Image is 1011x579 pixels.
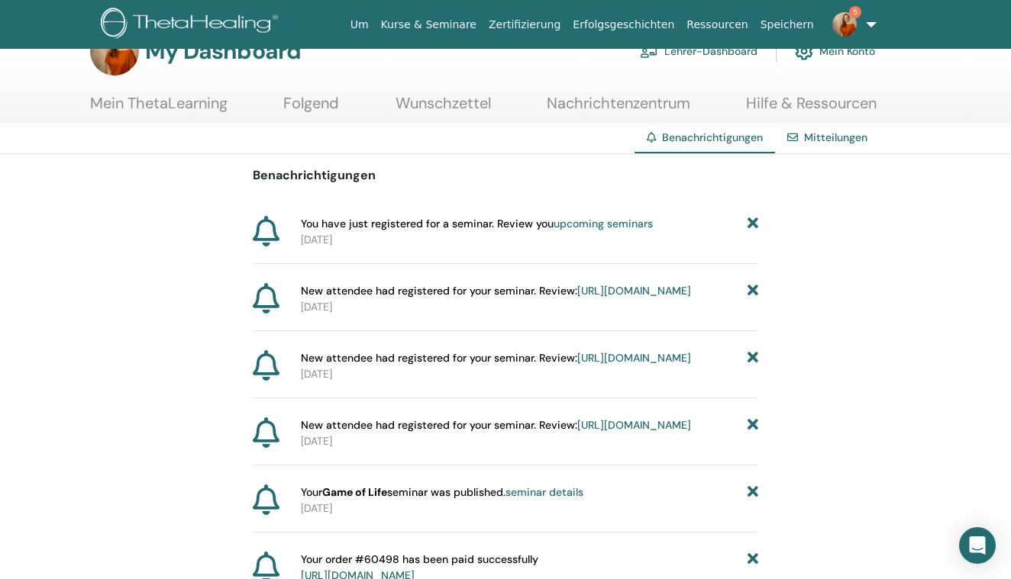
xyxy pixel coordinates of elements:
span: Your seminar was published. [301,484,583,500]
span: New attendee had registered for your seminar. Review: [301,350,691,366]
a: Zertifizierung [483,11,567,39]
a: Speichern [754,11,820,39]
p: [DATE] [301,232,758,248]
p: Benachrichtigungen [253,166,758,185]
p: [DATE] [301,366,758,382]
p: [DATE] [301,433,758,449]
span: New attendee had registered for your seminar. Review: [301,283,691,299]
a: upcoming seminars [554,217,653,230]
span: New attendee had registered for your seminar. Review: [301,417,691,433]
a: [URL][DOMAIN_NAME] [577,351,691,365]
a: Mitteilungen [804,130,867,144]
span: 5 [849,6,861,18]
a: Erfolgsgeschichten [567,11,680,39]
a: Folgend [283,94,339,124]
strong: Game of Life [322,485,387,499]
a: Ressourcen [680,11,754,39]
a: [URL][DOMAIN_NAME] [577,418,691,432]
h3: My Dashboard [145,37,301,65]
img: chalkboard-teacher.svg [640,44,658,58]
p: [DATE] [301,299,758,315]
img: default.jpg [832,12,857,37]
a: [URL][DOMAIN_NAME] [577,284,691,298]
a: Lehrer-Dashboard [640,34,757,68]
a: Wunschzettel [396,94,491,124]
span: You have just registered for a seminar. Review you [301,216,653,232]
span: Benachrichtigungen [662,130,763,144]
div: Open Intercom Messenger [959,527,996,564]
img: cog.svg [795,38,813,64]
a: Mein ThetaLearning [90,94,228,124]
a: Hilfe & Ressourcen [746,94,877,124]
a: Um [344,11,375,39]
img: default.jpg [90,27,139,76]
a: seminar details [506,485,583,499]
a: Nachrichtenzentrum [547,94,690,124]
p: [DATE] [301,500,758,516]
a: Mein Konto [795,34,875,68]
img: logo.png [101,8,283,42]
a: Kurse & Seminare [375,11,483,39]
